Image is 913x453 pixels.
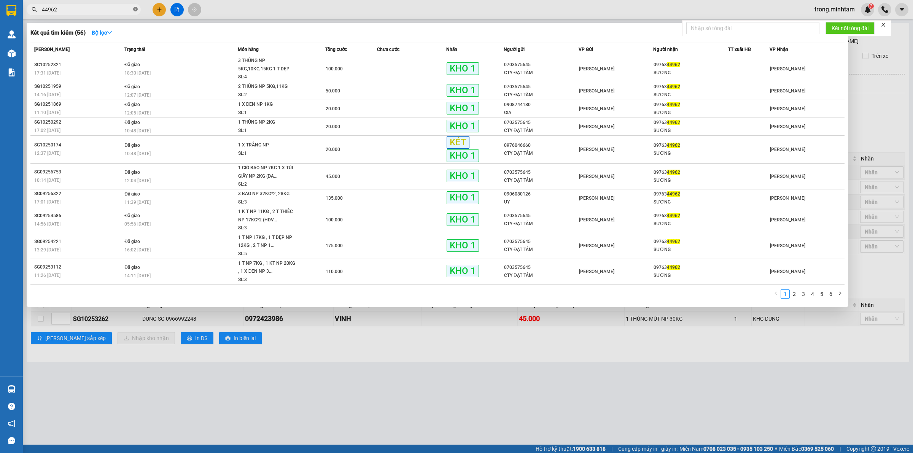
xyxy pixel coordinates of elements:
span: 44962 [667,84,680,89]
div: SG10251959 [34,83,122,91]
a: 4 [808,290,817,298]
div: 3 BAO NP 32KG*2, 28KG [238,190,295,198]
button: Kết nối tổng đài [826,22,875,34]
div: 1 GIỎ BAO NP 7KG 1 X TÚI GIẤY NP 2KG (ĐA... [238,164,295,180]
div: 09763 [654,101,728,109]
span: 11:10 [DATE] [34,110,60,115]
div: 1 K T NP 11KG , 2 T THIẾC NP 17KG*2 (HDV... [238,208,295,224]
span: Trạng thái [124,47,145,52]
button: Bộ lọcdown [86,27,118,39]
span: 14:56 [DATE] [34,221,60,227]
div: 09763 [654,61,728,69]
span: 20.000 [326,124,340,129]
span: [PERSON_NAME] [579,196,614,201]
span: KHO 1 [447,191,479,204]
span: [PERSON_NAME] [770,243,805,248]
div: CTY ĐẠT TÂM [504,149,578,157]
span: 175.000 [326,243,343,248]
span: KHO 1 [447,265,479,277]
span: [PERSON_NAME] [579,243,614,248]
span: 12:04 [DATE] [124,178,151,183]
div: SG10252321 [34,61,122,69]
div: SL: 3 [238,276,295,284]
span: 10:48 [DATE] [124,128,151,134]
span: close [881,22,886,27]
span: 44962 [667,170,680,175]
span: 14:11 [DATE] [124,273,151,278]
span: Đã giao [124,170,140,175]
span: [PERSON_NAME] [579,217,614,223]
span: 17:01 [DATE] [34,199,60,205]
div: SG09254221 [34,238,122,246]
span: [PERSON_NAME] [770,124,805,129]
span: [PERSON_NAME] [579,147,614,152]
span: 12:37 [DATE] [34,151,60,156]
div: SƯƠNG [654,91,728,99]
div: SG09254586 [34,212,122,220]
div: 09763 [654,212,728,220]
span: 44962 [667,265,680,270]
span: 110.000 [326,269,343,274]
span: KHO 1 [447,170,479,182]
a: 6 [827,290,835,298]
div: SG09256322 [34,190,122,198]
span: 50.000 [326,88,340,94]
div: CTY ĐẠT TÂM [504,272,578,280]
input: Tìm tên, số ĐT hoặc mã đơn [42,5,132,14]
div: 0703575645 [504,212,578,220]
span: Đã giao [124,191,140,197]
span: 10:48 [DATE] [124,151,151,156]
span: [PERSON_NAME] [770,106,805,111]
span: [PERSON_NAME] [770,269,805,274]
div: 09763 [654,141,728,149]
div: 0703575645 [504,264,578,272]
div: SG09253112 [34,263,122,271]
div: SG10250292 [34,118,122,126]
span: left [774,291,778,296]
li: 5 [817,289,826,299]
div: SL: 3 [238,224,295,232]
div: 09763 [654,119,728,127]
span: 44962 [667,213,680,218]
span: Đã giao [124,62,140,67]
a: 5 [818,290,826,298]
span: [PERSON_NAME] [579,66,614,72]
div: 0703575645 [504,168,578,176]
div: GIA [504,109,578,117]
span: 14:16 [DATE] [34,92,60,97]
span: 44962 [667,120,680,125]
strong: Bộ lọc [92,30,112,36]
div: SƯƠNG [654,109,728,117]
div: SG10250174 [34,141,122,149]
div: CTY ĐẠT TÂM [504,91,578,99]
div: SG09256753 [34,168,122,176]
div: 09763 [654,190,728,198]
span: 12:05 [DATE] [124,110,151,116]
div: 1 X TRẮNG NP [238,141,295,149]
span: Món hàng [238,47,259,52]
div: 0906080126 [504,190,578,198]
span: 11:39 [DATE] [124,200,151,205]
span: notification [8,420,15,427]
span: [PERSON_NAME] [579,269,614,274]
span: [PERSON_NAME] [579,88,614,94]
button: left [771,289,781,299]
span: 100.000 [326,217,343,223]
span: KHO 1 [447,84,479,97]
div: SƯƠNG [654,127,728,135]
div: SƯƠNG [654,246,728,254]
div: SƯƠNG [654,149,728,157]
span: Đã giao [124,213,140,218]
span: Chưa cước [377,47,399,52]
div: 2 THÙNG NP 5KG,11KG [238,83,295,91]
img: logo-vxr [6,5,16,16]
span: [PERSON_NAME] [770,147,805,152]
div: 0908744180 [504,101,578,109]
img: warehouse-icon [8,385,16,393]
span: KÉT [447,136,469,149]
div: SƯƠNG [654,176,728,184]
input: Nhập số tổng đài [686,22,819,34]
span: 100.000 [326,66,343,72]
div: SƯƠNG [654,272,728,280]
span: message [8,437,15,444]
